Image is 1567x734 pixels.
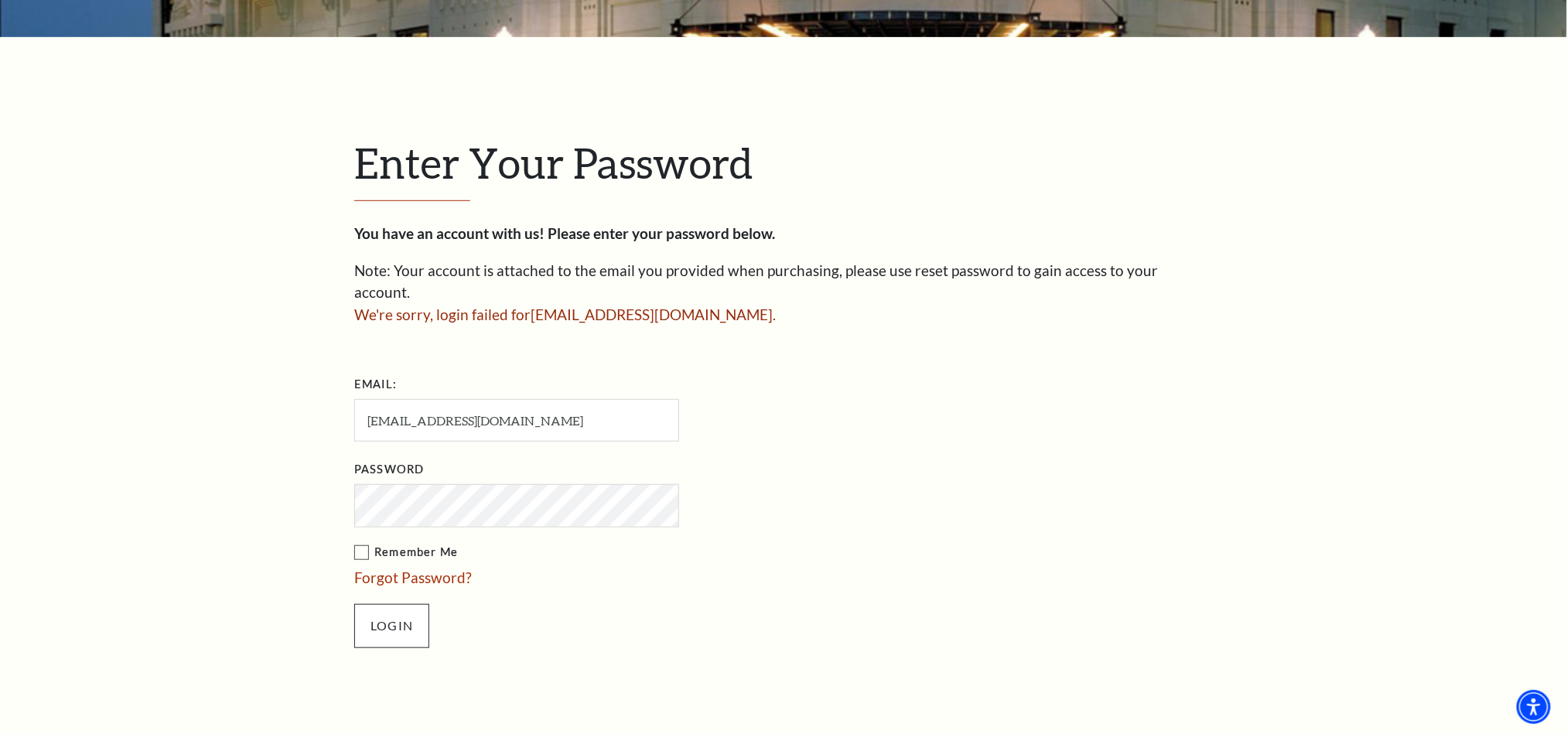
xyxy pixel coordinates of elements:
div: Accessibility Menu [1517,690,1551,724]
span: We're sorry, login failed for [EMAIL_ADDRESS][DOMAIN_NAME] . [354,306,776,323]
strong: You have an account with us! [354,224,545,242]
input: Submit button [354,604,429,647]
label: Password [354,460,424,480]
strong: Please enter your password below. [548,224,775,242]
a: Forgot Password? [354,568,472,586]
p: Note: Your account is attached to the email you provided when purchasing, please use reset passwo... [354,260,1213,304]
span: Enter Your Password [354,138,753,187]
label: Remember Me [354,543,834,562]
label: Email: [354,375,397,394]
input: Required [354,399,679,442]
